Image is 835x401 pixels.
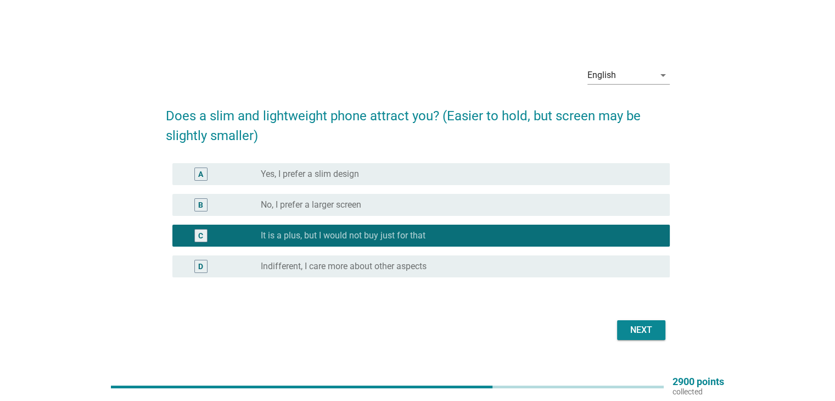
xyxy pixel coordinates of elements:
p: 2900 points [673,377,724,387]
div: A [198,169,203,180]
i: arrow_drop_down [657,69,670,82]
button: Next [617,320,665,340]
div: English [587,70,616,80]
label: It is a plus, but I would not buy just for that [261,230,425,241]
label: Indifferent, I care more about other aspects [261,261,427,272]
div: B [198,199,203,211]
div: C [198,230,203,242]
div: D [198,261,203,272]
label: No, I prefer a larger screen [261,199,361,210]
div: Next [626,324,657,337]
h2: Does a slim and lightweight phone attract you? (Easier to hold, but screen may be slightly smaller) [166,95,670,146]
label: Yes, I prefer a slim design [261,169,359,180]
p: collected [673,387,724,397]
